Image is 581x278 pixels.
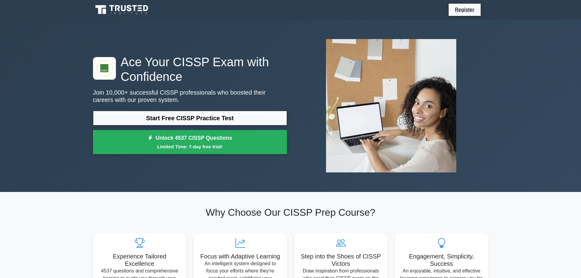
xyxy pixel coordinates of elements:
h5: Engagement, Simplicity, Success [400,253,483,267]
h5: Step into the Shoes of CISSP Victors [299,253,383,267]
p: Join 10,000+ successful CISSP professionals who boosted their careers with our proven system. [93,89,287,103]
a: Start Free CISSP Practice Test [93,111,287,125]
h1: Ace Your CISSP Exam with Confidence [93,55,287,84]
a: Unlock 4537 CISSP QuestionsLimited Time: 7-day free trial! [93,130,287,154]
h5: Experience Tailored Excellence [98,253,181,267]
h5: Focus with Adaptive Learning [199,253,282,260]
a: Register [451,6,478,13]
small: Limited Time: 7-day free trial! [101,143,279,150]
h2: Why Choose Our CISSP Prep Course? [93,207,488,218]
